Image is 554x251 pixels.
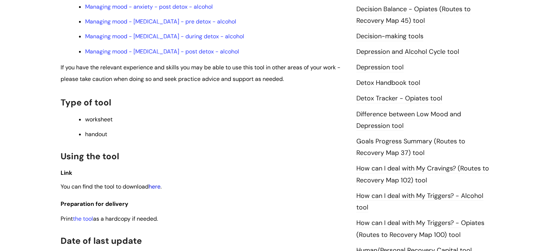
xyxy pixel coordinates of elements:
a: How can I deal with My Triggers? - Opiates (Routes to Recovery Map 100) tool [356,218,484,239]
span: Preparation for delivery [61,200,128,208]
a: Managing mood - [MEDICAL_DATA] - pre detox - alcohol [85,18,236,25]
span: Type of tool [61,97,111,108]
span: Using the tool [61,151,119,162]
a: Depression tool [356,63,404,72]
span: Link [61,169,72,177]
a: Decision-making tools [356,32,423,41]
a: Difference between Low Mood and Depression tool [356,110,461,131]
a: Goals Progress Summary (Routes to Recovery Map 37) tool [356,137,465,158]
a: here [149,183,161,190]
a: Depression and Alcohol Cycle tool [356,47,459,57]
span: handout [85,130,107,138]
a: How can I deal with My Triggers? - Alcohol tool [356,191,483,212]
span: Date of last update [61,235,142,246]
a: the tool [73,215,93,222]
span: If you have the relevant experience and skills you may be able to use this tool in other areas of... [61,64,340,83]
a: Managing mood - anxiety - post detox - alcohol [85,3,213,10]
a: Detox Handbook tool [356,78,420,88]
span: Print as a hardcopy if needed. [61,215,158,222]
a: Decision Balance - Opiates (Routes to Recovery Map 45) tool [356,5,471,26]
a: Managing mood - [MEDICAL_DATA] - during detox - alcohol [85,33,244,40]
span: You can find the tool to download . [61,183,162,190]
a: Detox Tracker - Opiates tool [356,94,442,103]
span: worksheet [85,116,113,123]
a: How can I deal with My Cravings? (Routes to Recovery Map 102) tool [356,164,489,185]
a: Managing mood - [MEDICAL_DATA] - post detox - alcohol [85,48,239,55]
